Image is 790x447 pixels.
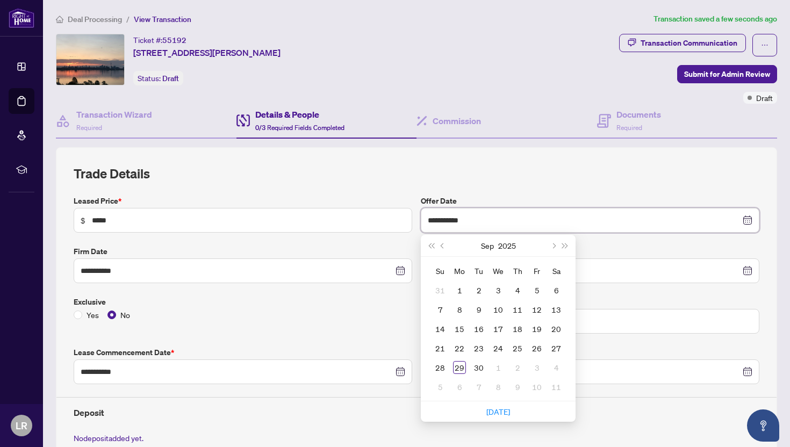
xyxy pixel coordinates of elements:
[469,338,489,358] td: 2025-09-23
[450,319,469,338] td: 2025-09-15
[437,235,449,256] button: Previous month (PageUp)
[421,246,759,257] label: Conditional Date
[74,347,412,358] label: Lease Commencement Date
[82,309,103,321] span: Yes
[747,409,779,442] button: Open asap
[430,358,450,377] td: 2025-09-28
[489,300,508,319] td: 2025-09-10
[430,319,450,338] td: 2025-09-14
[527,300,547,319] td: 2025-09-12
[653,13,777,25] article: Transaction saved a few seconds ago
[450,280,469,300] td: 2025-09-01
[430,377,450,396] td: 2025-10-05
[453,361,466,374] div: 29
[530,322,543,335] div: 19
[489,261,508,280] th: We
[434,342,447,355] div: 21
[433,114,481,127] h4: Commission
[677,65,777,83] button: Submit for Admin Review
[481,235,494,256] button: Choose a month
[469,319,489,338] td: 2025-09-16
[453,380,466,393] div: 6
[450,300,469,319] td: 2025-09-08
[74,296,412,308] label: Exclusive
[550,303,563,316] div: 13
[453,342,466,355] div: 22
[472,322,485,335] div: 16
[498,235,516,256] button: Choose a year
[508,358,527,377] td: 2025-10-02
[547,261,566,280] th: Sa
[450,377,469,396] td: 2025-10-06
[430,300,450,319] td: 2025-09-07
[684,66,770,83] span: Submit for Admin Review
[511,303,524,316] div: 11
[134,15,191,24] span: View Transaction
[469,358,489,377] td: 2025-09-30
[616,124,642,132] span: Required
[756,92,773,104] span: Draft
[508,280,527,300] td: 2025-09-04
[530,303,543,316] div: 12
[547,377,566,396] td: 2025-10-11
[508,319,527,338] td: 2025-09-18
[453,303,466,316] div: 8
[527,261,547,280] th: Fr
[472,284,485,297] div: 2
[550,322,563,335] div: 20
[527,319,547,338] td: 2025-09-19
[425,235,437,256] button: Last year (Control + left)
[547,235,559,256] button: Next month (PageDown)
[76,124,102,132] span: Required
[547,319,566,338] td: 2025-09-20
[434,380,447,393] div: 5
[530,342,543,355] div: 26
[469,280,489,300] td: 2025-09-02
[133,34,186,46] div: Ticket #:
[511,284,524,297] div: 4
[489,319,508,338] td: 2025-09-17
[472,361,485,374] div: 30
[434,284,447,297] div: 31
[492,342,505,355] div: 24
[489,377,508,396] td: 2025-10-08
[434,322,447,335] div: 14
[56,16,63,23] span: home
[486,407,510,416] a: [DATE]
[508,338,527,358] td: 2025-09-25
[430,261,450,280] th: Su
[472,342,485,355] div: 23
[16,418,27,433] span: LR
[74,433,143,443] span: No deposit added yet.
[472,380,485,393] div: 7
[453,284,466,297] div: 1
[559,235,571,256] button: Next year (Control + right)
[421,195,759,207] label: Offer Date
[508,377,527,396] td: 2025-10-09
[508,261,527,280] th: Th
[550,342,563,355] div: 27
[550,361,563,374] div: 4
[472,303,485,316] div: 9
[453,322,466,335] div: 15
[527,377,547,396] td: 2025-10-10
[511,322,524,335] div: 18
[450,338,469,358] td: 2025-09-22
[492,284,505,297] div: 3
[430,338,450,358] td: 2025-09-21
[434,361,447,374] div: 28
[527,358,547,377] td: 2025-10-03
[492,322,505,335] div: 17
[133,46,281,59] span: [STREET_ADDRESS][PERSON_NAME]
[547,280,566,300] td: 2025-09-06
[511,380,524,393] div: 9
[492,380,505,393] div: 8
[450,261,469,280] th: Mo
[255,124,344,132] span: 0/3 Required Fields Completed
[492,303,505,316] div: 10
[56,34,124,85] img: IMG-W12420549_1.jpg
[469,377,489,396] td: 2025-10-07
[450,358,469,377] td: 2025-09-29
[492,361,505,374] div: 1
[162,74,179,83] span: Draft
